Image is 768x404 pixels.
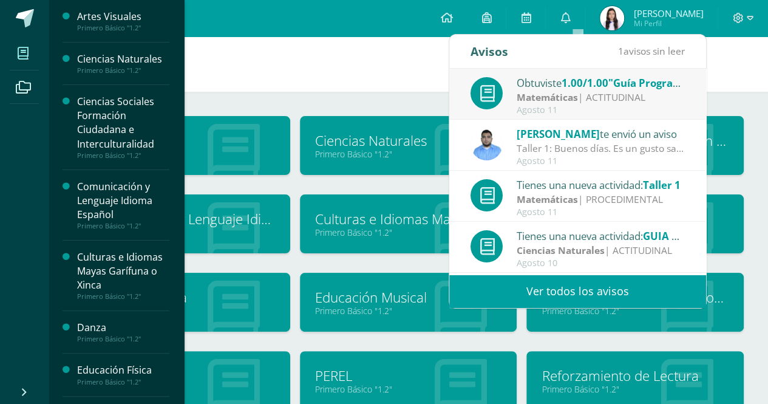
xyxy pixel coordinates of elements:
[77,335,169,343] div: Primero Básico "1.2"
[643,229,755,243] span: GUIA PROGRAMATICA
[315,148,502,160] a: Primero Básico "1.2"
[315,227,502,238] a: Primero Básico "1.2"
[77,151,169,160] div: Primero Básico "1.2"
[600,6,624,30] img: ece5888face4751eb5ac506d0479686f.png
[77,363,169,386] a: Educación FísicaPrimero Básico "1.2"
[517,142,685,156] div: Taller 1: Buenos días. Es un gusto saludarles. Se ha subido a la plataforma el primer taller de l...
[315,210,502,228] a: Culturas e Idiomas Mayas Garífuna o Xinca
[471,35,508,68] div: Avisos
[542,366,729,385] a: Reforzamiento de Lectura
[315,366,502,385] a: PEREL
[77,321,169,335] div: Danza
[77,378,169,386] div: Primero Básico "1.2"
[471,128,503,160] img: 54ea75c2c4af8710d6093b43030d56ea.png
[643,178,681,192] span: Taller 1
[633,7,703,19] span: [PERSON_NAME]
[517,91,685,104] div: | ACTITUDINAL
[517,244,605,257] strong: Ciencias Naturales
[618,44,685,58] span: avisos sin leer
[77,10,169,24] div: Artes Visuales
[517,228,685,244] div: Tienes una nueva actividad:
[542,305,729,317] a: Primero Básico "1.2"
[77,10,169,32] a: Artes VisualesPrimero Básico "1.2"
[562,76,608,90] span: 1.00/1.00
[77,66,169,75] div: Primero Básico "1.2"
[77,24,169,32] div: Primero Básico "1.2"
[517,105,685,115] div: Agosto 11
[517,91,578,104] strong: Matemáticas
[608,76,712,90] span: "Guía Programática"
[77,321,169,343] a: DanzaPrimero Básico "1.2"
[542,383,729,395] a: Primero Básico "1.2"
[517,258,685,269] div: Agosto 10
[77,292,169,301] div: Primero Básico "1.2"
[517,156,685,166] div: Agosto 11
[517,193,685,207] div: | PROCEDIMENTAL
[77,250,169,292] div: Culturas e Idiomas Mayas Garífuna o Xinca
[517,126,685,142] div: te envió un aviso
[517,127,600,141] span: [PERSON_NAME]
[517,177,685,193] div: Tienes una nueva actividad:
[77,180,169,222] div: Comunicación y Lenguaje Idioma Español
[315,383,502,395] a: Primero Básico "1.2"
[449,275,706,308] a: Ver todos los avisos
[77,52,169,75] a: Ciencias NaturalesPrimero Básico "1.2"
[517,207,685,217] div: Agosto 11
[315,131,502,150] a: Ciencias Naturales
[77,250,169,301] a: Culturas e Idiomas Mayas Garífuna o XincaPrimero Básico "1.2"
[517,244,685,258] div: | ACTITUDINAL
[77,52,169,66] div: Ciencias Naturales
[315,305,502,317] a: Primero Básico "1.2"
[618,44,624,58] span: 1
[77,363,169,377] div: Educación Física
[77,180,169,230] a: Comunicación y Lenguaje Idioma EspañolPrimero Básico "1.2"
[517,193,578,206] strong: Matemáticas
[517,75,685,91] div: Obtuviste en
[77,95,169,159] a: Ciencias Sociales Formación Ciudadana e InterculturalidadPrimero Básico "1.2"
[633,18,703,29] span: Mi Perfil
[315,288,502,307] a: Educación Musical
[77,95,169,151] div: Ciencias Sociales Formación Ciudadana e Interculturalidad
[77,222,169,230] div: Primero Básico "1.2"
